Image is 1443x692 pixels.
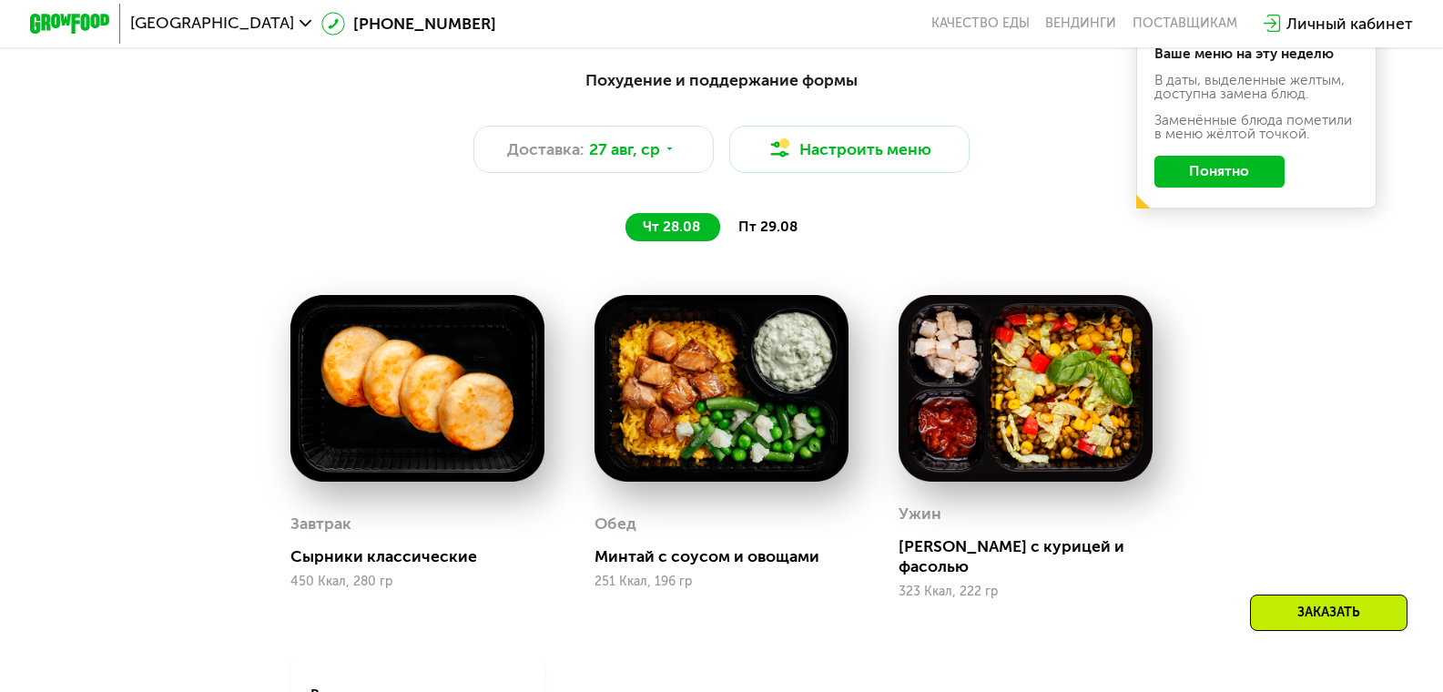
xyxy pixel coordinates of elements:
a: Вендинги [1045,15,1116,32]
span: пт 29.08 [738,219,798,235]
div: 323 Ккал, 222 гр [899,585,1153,599]
div: Ваше меню на эту неделю [1154,47,1359,61]
button: Настроить меню [729,126,970,174]
div: Похудение и поддержание формы [128,68,1315,93]
div: [PERSON_NAME] с курицей и фасолью [899,536,1168,576]
span: 27 авг, ср [589,137,660,161]
div: поставщикам [1133,15,1237,32]
span: [GEOGRAPHIC_DATA] [130,15,294,32]
div: 450 Ккал, 280 гр [290,575,544,589]
div: Заказать [1250,595,1407,631]
button: Понятно [1154,156,1285,188]
span: Доставка: [507,137,584,161]
div: 251 Ккал, 196 гр [594,575,849,589]
div: Минтай с соусом и овощами [594,546,864,566]
div: Сырники классические [290,546,560,566]
div: Личный кабинет [1286,12,1413,36]
div: Ужин [899,499,941,529]
div: В даты, выделенные желтым, доступна замена блюд. [1154,74,1359,102]
div: Заменённые блюда пометили в меню жёлтой точкой. [1154,114,1359,142]
span: чт 28.08 [643,219,700,235]
a: [PHONE_NUMBER] [321,12,496,36]
div: Завтрак [290,509,351,539]
a: Качество еды [931,15,1030,32]
div: Обед [594,509,636,539]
